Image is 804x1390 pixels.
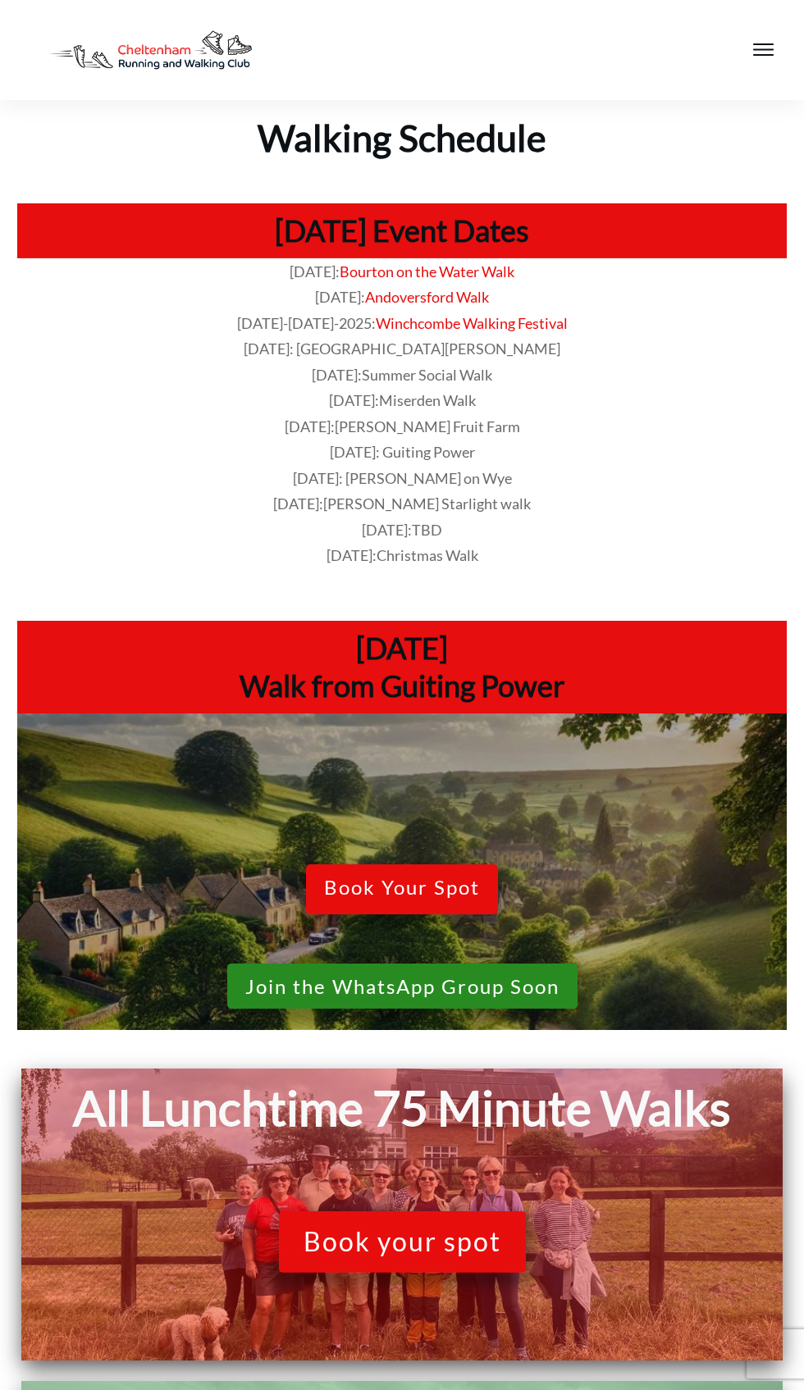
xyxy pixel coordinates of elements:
h1: Walk from Guiting Power [25,667,779,705]
span: [DATE]: [315,288,365,306]
span: [DATE]: [PERSON_NAME] on Wye [293,469,512,487]
span: [DATE]: [362,521,442,539]
span: [DATE]: [329,391,476,409]
span: Summer Social Walk [362,366,492,384]
h1: [DATE] Event Dates [25,212,779,250]
span: [DATE]-[DATE]-2025: [237,314,376,332]
span: [DATE]: [285,417,520,435]
a: Join the WhatsApp Group Soon [227,964,578,1009]
h1: [DATE] [25,629,779,668]
span: TBD [412,521,442,539]
a: Andoversford Walk [365,288,489,306]
span: Miserden Walk [379,391,476,409]
span: [DATE]: [GEOGRAPHIC_DATA][PERSON_NAME] [244,340,560,358]
a: Bourton on the Water Walk [340,262,514,280]
span: [DATE]: [327,546,478,564]
a: Book your spot [279,1211,526,1272]
a: Book Your Spot [306,864,498,914]
span: [PERSON_NAME] Fruit Farm [335,417,520,435]
span: [DATE]: [312,366,492,384]
span: [DATE]: Guiting Power [330,443,475,461]
h1: All Lunchtime 75 Minute Walks [30,1077,774,1140]
h1: Walking Schedule [10,102,794,162]
span: [DATE]: [290,262,340,280]
span: Christmas Walk [377,546,478,564]
span: [PERSON_NAME] Starlight walk [323,494,531,513]
span: Book your spot [304,1226,501,1257]
img: Decathlon [33,16,268,84]
a: Winchcombe Walking Festival [376,314,568,332]
span: Join the WhatsApp Group Soon [245,975,560,999]
span: Book Your Spot [324,876,480,905]
span: [DATE]: [273,494,531,513]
